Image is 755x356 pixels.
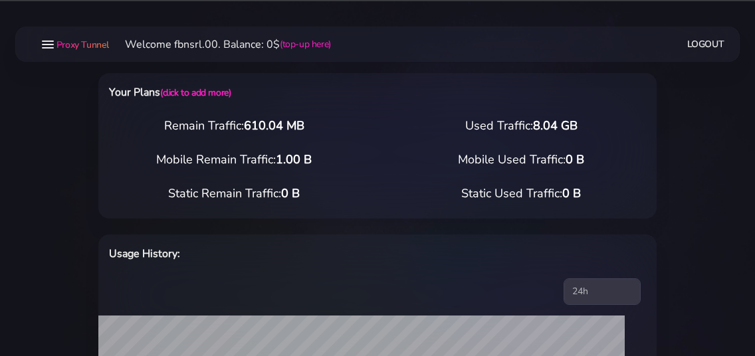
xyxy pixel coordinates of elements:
div: Used Traffic: [377,117,665,135]
a: (click to add more) [160,86,231,99]
a: (top-up here) [280,37,331,51]
div: Mobile Remain Traffic: [90,151,377,169]
h6: Usage History: [109,245,415,262]
h6: Your Plans [109,84,415,101]
div: Mobile Used Traffic: [377,151,665,169]
span: 0 B [566,151,584,167]
span: 1.00 B [276,151,312,167]
div: Static Remain Traffic: [90,185,377,203]
span: Proxy Tunnel [56,39,109,51]
div: Remain Traffic: [90,117,377,135]
a: Logout [687,32,724,56]
span: 610.04 MB [244,118,304,133]
span: 8.04 GB [533,118,578,133]
span: 0 B [281,185,300,201]
iframe: Webchat Widget [691,292,738,339]
a: Proxy Tunnel [54,34,109,55]
span: 0 B [562,185,581,201]
div: Static Used Traffic: [377,185,665,203]
li: Welcome fbnsrl.00. Balance: 0$ [109,37,331,52]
